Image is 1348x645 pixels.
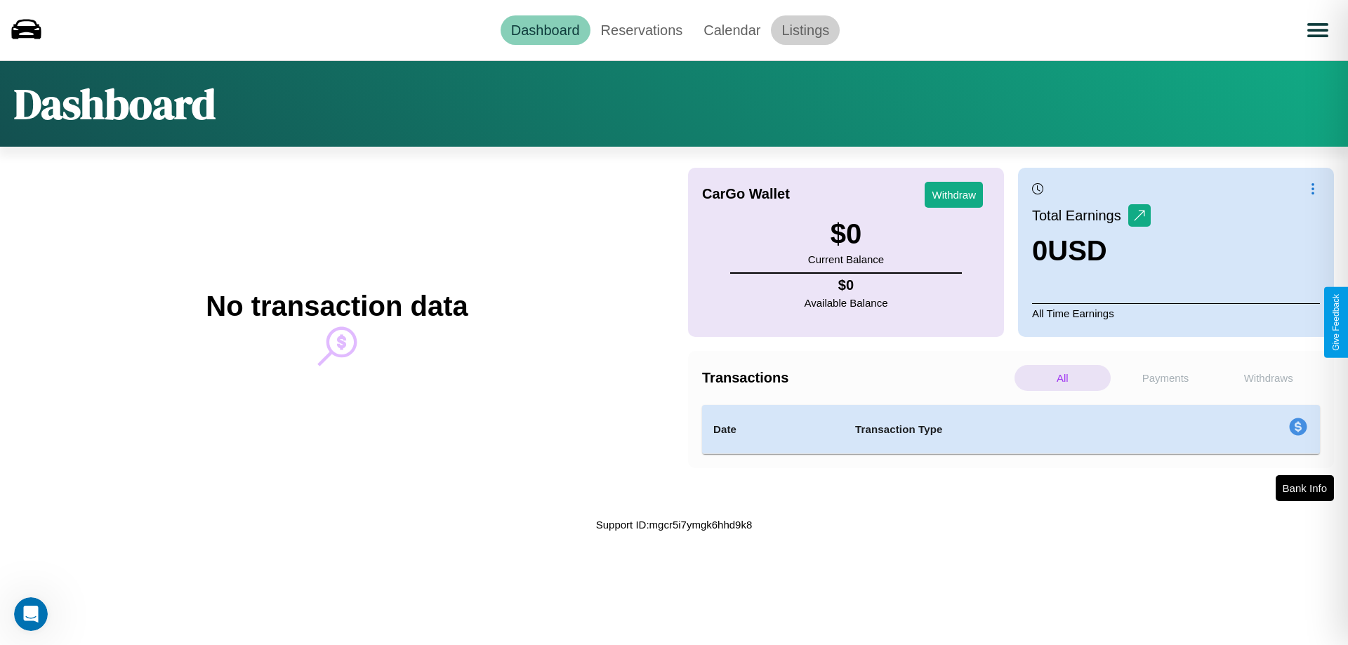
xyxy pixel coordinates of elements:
[925,182,983,208] button: Withdraw
[1298,11,1337,50] button: Open menu
[1331,294,1341,351] div: Give Feedback
[1220,365,1316,391] p: Withdraws
[808,250,884,269] p: Current Balance
[808,218,884,250] h3: $ 0
[1276,475,1334,501] button: Bank Info
[596,515,753,534] p: Support ID: mgcr5i7ymgk6hhd9k8
[1032,203,1128,228] p: Total Earnings
[206,291,468,322] h2: No transaction data
[693,15,771,45] a: Calendar
[702,186,790,202] h4: CarGo Wallet
[1118,365,1214,391] p: Payments
[1015,365,1111,391] p: All
[1032,235,1151,267] h3: 0 USD
[855,421,1174,438] h4: Transaction Type
[14,75,216,133] h1: Dashboard
[501,15,590,45] a: Dashboard
[713,421,833,438] h4: Date
[14,597,48,631] iframe: Intercom live chat
[805,277,888,293] h4: $ 0
[702,405,1320,454] table: simple table
[771,15,840,45] a: Listings
[590,15,694,45] a: Reservations
[805,293,888,312] p: Available Balance
[1032,303,1320,323] p: All Time Earnings
[702,370,1011,386] h4: Transactions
